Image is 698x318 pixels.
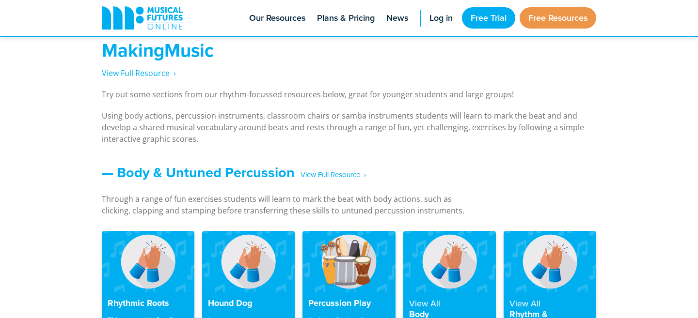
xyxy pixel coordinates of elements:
h4: Percussion Play [308,298,389,309]
span: News [386,12,408,25]
a: — Body & Untuned Percussion‎ ‎ ‎ View Full Resource‎‏‏‎ ‎ › [102,162,366,182]
span: Our Resources [249,12,305,25]
strong: MakingMusic [102,37,214,63]
h4: Rhythmic Roots [108,298,189,309]
p: Try out some sections from our rhythm-focussed resources below, great for younger students and la... [102,89,596,100]
h4: Hound Dog [208,298,289,309]
strong: View All [409,297,440,309]
a: Free Trial [462,7,515,29]
strong: View All [509,297,540,309]
span: Log in [429,12,453,25]
p: Using body actions, percussion instruments, classroom chairs or samba instruments students will l... [102,110,596,145]
span: ‎ ‎ ‎ View Full Resource‎‏‏‎ ‎ › [295,167,366,183]
a: View Full Resource‎‏‏‎ ‎ › [102,68,176,79]
p: Through a range of fun exercises students will learn to mark the beat with body actions, such as ... [102,193,480,216]
span: Plans & Pricing [317,12,375,25]
span: View Full Resource‎‏‏‎ ‎ › [102,68,176,78]
a: Free Resources [520,7,596,29]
